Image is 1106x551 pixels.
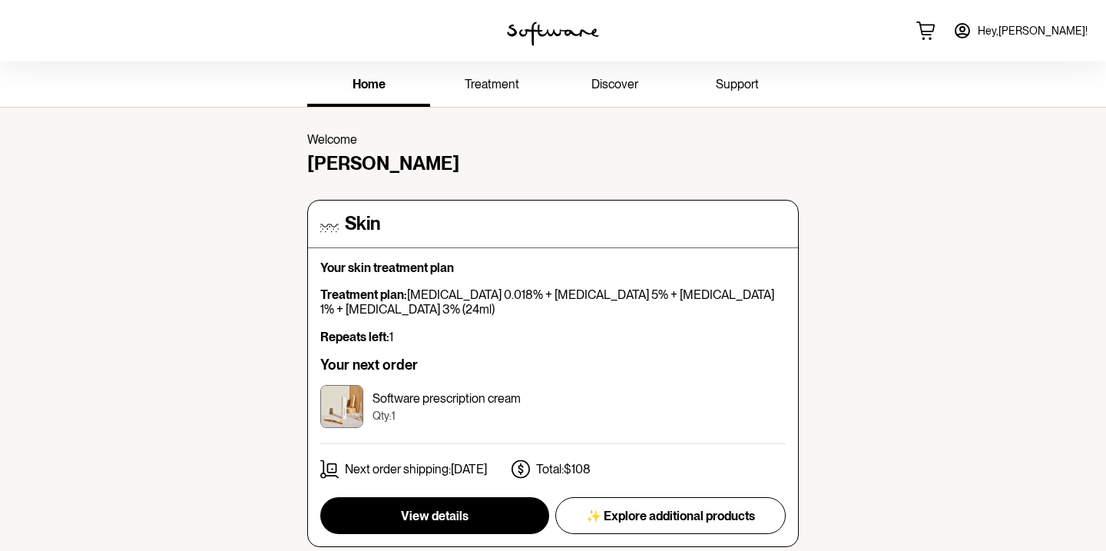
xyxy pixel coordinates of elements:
p: Qty: 1 [373,410,521,423]
h6: Your next order [320,357,786,373]
a: support [676,65,799,107]
p: Next order shipping: [DATE] [345,462,487,476]
button: ✨ Explore additional products [555,497,786,534]
p: Your skin treatment plan [320,261,786,275]
span: discover [591,77,638,91]
button: View details [320,497,549,534]
span: support [716,77,759,91]
p: Software prescription cream [373,391,521,406]
a: treatment [430,65,553,107]
img: software logo [507,22,599,46]
strong: Repeats left: [320,330,389,344]
a: Hey,[PERSON_NAME]! [944,12,1097,49]
h4: [PERSON_NAME] [307,153,799,175]
p: [MEDICAL_DATA] 0.018% + [MEDICAL_DATA] 5% + [MEDICAL_DATA] 1% + [MEDICAL_DATA] 3% (24ml) [320,287,786,317]
span: ✨ Explore additional products [586,509,755,523]
p: Welcome [307,132,799,147]
strong: Treatment plan: [320,287,407,302]
span: Hey, [PERSON_NAME] ! [978,25,1088,38]
img: ckr538fbk00003h5xrf5i7e73.jpg [320,385,363,428]
a: discover [553,65,676,107]
p: Total: $108 [536,462,591,476]
span: home [353,77,386,91]
span: treatment [465,77,519,91]
a: home [307,65,430,107]
p: 1 [320,330,786,344]
span: View details [401,509,469,523]
h4: Skin [345,213,380,235]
